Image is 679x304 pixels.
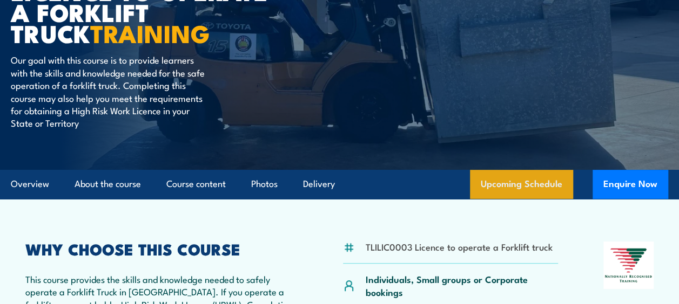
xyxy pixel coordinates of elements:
h2: WHY CHOOSE THIS COURSE [25,241,298,255]
p: Our goal with this course is to provide learners with the skills and knowledge needed for the saf... [11,53,208,129]
img: Nationally Recognised Training logo. [603,241,654,289]
a: Course content [166,170,226,198]
strong: TRAINING [90,14,210,51]
button: Enquire Now [593,170,668,199]
p: Individuals, Small groups or Corporate bookings [365,273,557,298]
a: Overview [11,170,49,198]
a: Upcoming Schedule [470,170,573,199]
a: About the course [75,170,141,198]
li: TLILIC0003 Licence to operate a Forklift truck [365,240,552,253]
a: Delivery [303,170,335,198]
a: Photos [251,170,278,198]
